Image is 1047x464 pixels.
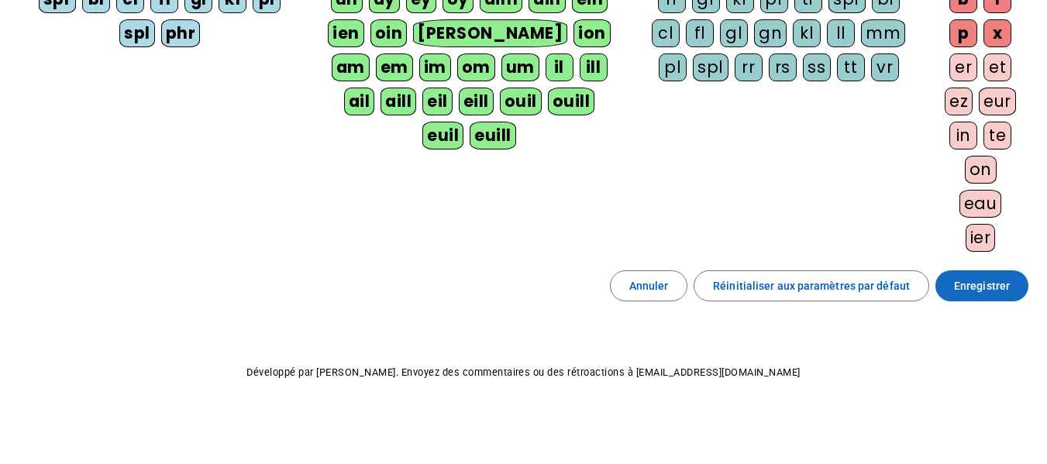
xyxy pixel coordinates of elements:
[376,53,413,81] div: em
[793,19,821,47] div: kl
[769,53,797,81] div: rs
[966,224,996,252] div: ier
[422,88,453,115] div: eil
[827,19,855,47] div: ll
[935,270,1028,301] button: Enregistrer
[470,122,515,150] div: euill
[12,363,1035,382] p: Développé par [PERSON_NAME]. Envoyez des commentaires ou des rétroactions à [EMAIL_ADDRESS][DOMAI...
[754,19,787,47] div: gn
[983,53,1011,81] div: et
[954,277,1010,295] span: Enregistrer
[861,19,905,47] div: mm
[457,53,495,81] div: om
[720,19,748,47] div: gl
[629,277,669,295] span: Annuler
[344,88,375,115] div: ail
[693,53,728,81] div: spl
[949,19,977,47] div: p
[979,88,1016,115] div: eur
[610,270,688,301] button: Annuler
[500,88,542,115] div: ouil
[735,53,763,81] div: rr
[652,19,680,47] div: cl
[161,19,201,47] div: phr
[419,53,451,81] div: im
[370,19,408,47] div: oin
[983,122,1011,150] div: te
[694,270,929,301] button: Réinitialiser aux paramètres par défaut
[713,277,910,295] span: Réinitialiser aux paramètres par défaut
[959,190,1002,218] div: eau
[803,53,831,81] div: ss
[381,88,416,115] div: aill
[949,53,977,81] div: er
[459,88,494,115] div: eill
[837,53,865,81] div: tt
[949,122,977,150] div: in
[965,156,997,184] div: on
[686,19,714,47] div: fl
[119,19,155,47] div: spl
[422,122,463,150] div: euil
[871,53,899,81] div: vr
[659,53,687,81] div: pl
[413,19,567,47] div: [PERSON_NAME]
[580,53,608,81] div: ill
[983,19,1011,47] div: x
[546,53,573,81] div: il
[945,88,973,115] div: ez
[328,19,364,47] div: ien
[501,53,539,81] div: um
[332,53,370,81] div: am
[573,19,611,47] div: ion
[548,88,594,115] div: ouill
